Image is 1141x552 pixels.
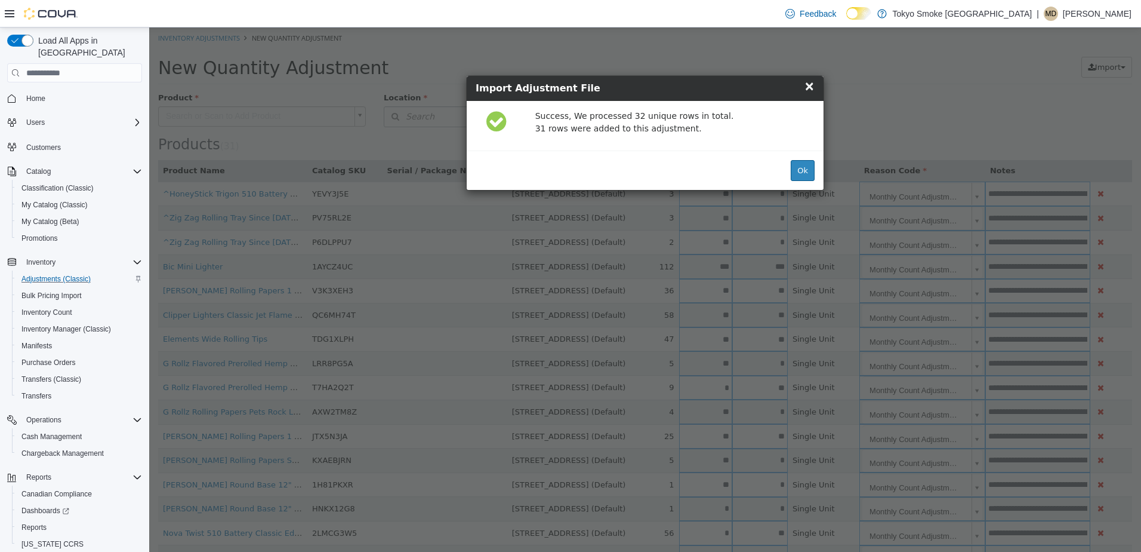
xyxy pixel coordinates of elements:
[12,486,147,502] button: Canadian Compliance
[33,35,142,59] span: Load All Apps in [GEOGRAPHIC_DATA]
[17,214,142,229] span: My Catalog (Beta)
[846,7,871,20] input: Dark Mode
[26,143,61,152] span: Customers
[12,180,147,197] button: Classification (Classic)
[12,287,147,304] button: Bulk Pricing Import
[12,502,147,519] a: Dashboards
[21,308,72,317] span: Inventory Count
[21,375,81,384] span: Transfers (Classic)
[17,487,142,501] span: Canadian Compliance
[17,372,142,387] span: Transfers (Classic)
[17,430,87,444] a: Cash Management
[26,167,51,176] span: Catalog
[21,115,142,130] span: Users
[893,7,1032,21] p: Tokyo Smoke [GEOGRAPHIC_DATA]
[17,537,88,551] a: [US_STATE] CCRS
[17,231,142,246] span: Promotions
[1046,7,1057,21] span: MD
[26,94,45,103] span: Home
[21,274,91,284] span: Adjustments (Classic)
[21,358,76,367] span: Purchase Orders
[2,90,147,107] button: Home
[21,413,142,427] span: Operations
[17,231,63,246] a: Promotions
[17,520,142,535] span: Reports
[21,449,104,458] span: Chargeback Management
[17,537,142,551] span: Washington CCRS
[17,504,74,518] a: Dashboards
[17,389,142,403] span: Transfers
[17,504,142,518] span: Dashboards
[17,487,97,501] a: Canadian Compliance
[26,415,61,425] span: Operations
[26,118,45,127] span: Users
[17,198,92,212] a: My Catalog (Classic)
[12,354,147,371] button: Purchase Orders
[2,138,147,155] button: Customers
[655,51,665,66] span: ×
[17,181,98,195] a: Classification (Classic)
[21,470,56,484] button: Reports
[800,8,836,20] span: Feedback
[642,133,665,154] button: Ok
[21,164,55,179] button: Catalog
[12,230,147,247] button: Promotions
[21,291,82,300] span: Bulk Pricing Import
[12,388,147,404] button: Transfers
[12,371,147,388] button: Transfers (Classic)
[17,430,142,444] span: Cash Management
[21,140,66,155] a: Customers
[12,428,147,445] button: Cash Management
[17,198,142,212] span: My Catalog (Classic)
[326,54,665,68] h4: Import Adjustment File
[21,200,88,210] span: My Catalog (Classic)
[26,257,55,267] span: Inventory
[21,324,111,334] span: Inventory Manager (Classic)
[21,91,142,106] span: Home
[12,213,147,230] button: My Catalog (Beta)
[2,114,147,131] button: Users
[2,163,147,180] button: Catalog
[17,214,84,229] a: My Catalog (Beta)
[21,470,142,484] span: Reports
[17,289,142,303] span: Bulk Pricing Import
[17,181,142,195] span: Classification (Classic)
[17,355,81,370] a: Purchase Orders
[2,469,147,486] button: Reports
[17,520,51,535] a: Reports
[12,197,147,213] button: My Catalog (Classic)
[12,519,147,536] button: Reports
[17,322,116,336] a: Inventory Manager (Classic)
[21,255,60,269] button: Inventory
[1063,7,1131,21] p: [PERSON_NAME]
[12,271,147,287] button: Adjustments (Classic)
[17,272,142,286] span: Adjustments (Classic)
[12,338,147,354] button: Manifests
[17,446,109,461] a: Chargeback Management
[2,412,147,428] button: Operations
[24,8,78,20] img: Cova
[21,341,52,351] span: Manifests
[21,91,50,106] a: Home
[21,217,79,226] span: My Catalog (Beta)
[21,506,69,516] span: Dashboards
[21,115,50,130] button: Users
[12,304,147,321] button: Inventory Count
[17,339,57,353] a: Manifests
[12,445,147,462] button: Chargeback Management
[21,489,92,499] span: Canadian Compliance
[17,389,56,403] a: Transfers
[21,139,142,154] span: Customers
[1044,7,1058,21] div: Misha Degtiarev
[17,372,86,387] a: Transfers (Classic)
[21,413,66,427] button: Operations
[21,234,58,243] span: Promotions
[21,391,51,401] span: Transfers
[17,272,95,286] a: Adjustments (Classic)
[386,82,665,108] p: Success, We processed 32 unique rows in total. 31 rows were added to this adjustment.
[781,2,841,26] a: Feedback
[21,539,84,549] span: [US_STATE] CCRS
[17,446,142,461] span: Chargeback Management
[21,255,142,269] span: Inventory
[17,322,142,336] span: Inventory Manager (Classic)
